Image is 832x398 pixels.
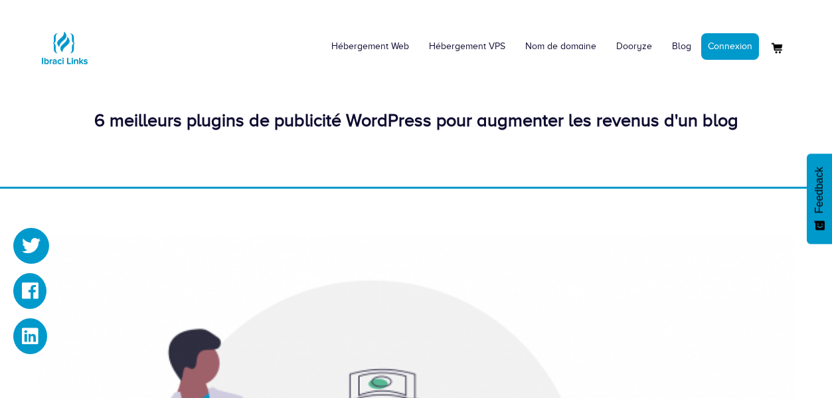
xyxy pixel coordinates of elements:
[662,27,701,66] a: Blog
[38,10,91,74] a: Logo Ibraci Links
[701,33,759,60] a: Connexion
[515,27,606,66] a: Nom de domaine
[38,108,795,134] div: 6 meilleurs plugins de publicité WordPress pour augmenter les revenus d'un blog
[321,27,419,66] a: Hébergement Web
[606,27,662,66] a: Dooryze
[807,153,832,244] button: Feedback - Afficher l’enquête
[38,21,91,74] img: Logo Ibraci Links
[813,167,825,213] span: Feedback
[419,27,515,66] a: Hébergement VPS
